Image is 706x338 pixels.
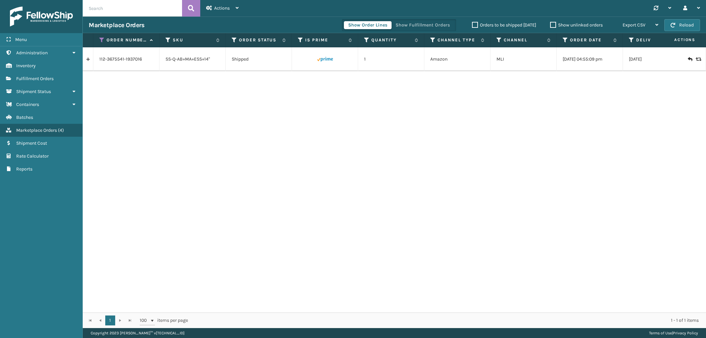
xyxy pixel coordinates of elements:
[358,47,424,71] td: 1
[491,47,557,71] td: MLI
[107,37,147,43] label: Order Number
[557,47,623,71] td: [DATE] 04:55:09 pm
[649,331,672,335] a: Terms of Use
[16,166,32,172] span: Reports
[391,21,454,29] button: Show Fulfillment Orders
[15,37,27,42] span: Menu
[688,56,692,63] i: Create Return Label
[305,37,345,43] label: Is Prime
[140,315,188,325] span: items per page
[16,89,51,94] span: Shipment Status
[99,56,142,63] a: 112-3675541-1937016
[239,37,279,43] label: Order Status
[105,315,115,325] a: 1
[173,37,213,43] label: SKU
[91,328,184,338] p: Copyright 2023 [PERSON_NAME]™ v [TECHNICAL_ID]
[89,21,144,29] h3: Marketplace Orders
[472,22,536,28] label: Orders to be shipped [DATE]
[16,76,54,81] span: Fulfillment Orders
[165,56,210,62] a: SS-Q-AB+MA+ESS+14"
[16,115,33,120] span: Batches
[10,7,73,26] img: logo
[696,57,700,62] i: Replace
[214,5,230,11] span: Actions
[16,63,36,69] span: Inventory
[424,47,491,71] td: Amazon
[623,47,689,71] td: [DATE]
[550,22,603,28] label: Show unlinked orders
[16,127,57,133] span: Marketplace Orders
[16,50,48,56] span: Administration
[16,140,47,146] span: Shipment Cost
[623,22,645,28] span: Export CSV
[197,317,699,324] div: 1 - 1 of 1 items
[649,328,698,338] div: |
[570,37,610,43] label: Order Date
[16,102,39,107] span: Containers
[438,37,478,43] label: Channel Type
[664,19,700,31] button: Reload
[504,37,544,43] label: Channel
[140,317,150,324] span: 100
[636,37,676,43] label: Deliver By Date
[653,34,699,45] span: Actions
[226,47,292,71] td: Shipped
[673,331,698,335] a: Privacy Policy
[58,127,64,133] span: ( 4 )
[344,21,392,29] button: Show Order Lines
[371,37,411,43] label: Quantity
[16,153,49,159] span: Rate Calculator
